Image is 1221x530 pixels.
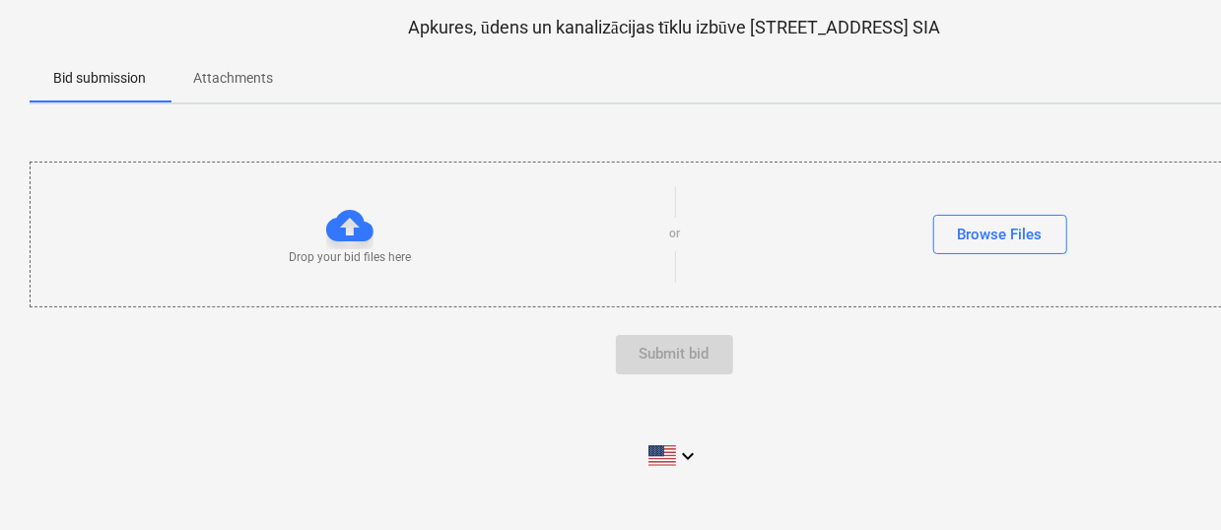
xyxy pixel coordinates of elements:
p: Drop your bid files here [289,249,411,266]
p: Bid submission [53,68,146,89]
p: or [670,226,681,242]
i: keyboard_arrow_down [676,444,700,468]
button: Browse Files [933,215,1067,254]
div: Browse Files [958,222,1043,247]
p: Attachments [193,68,273,89]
